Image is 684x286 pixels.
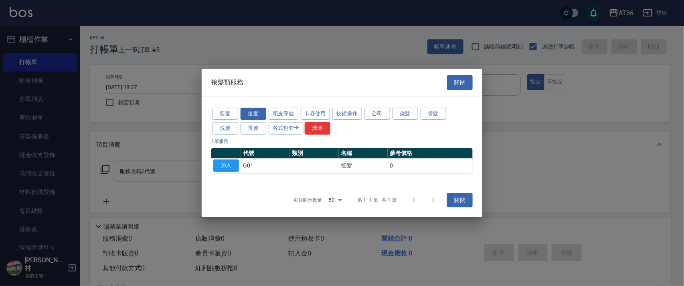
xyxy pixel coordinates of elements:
[211,78,243,86] span: 接髮類服務
[358,196,397,204] p: 第 1–1 筆 共 1 筆
[269,122,304,135] button: 各式包套卡
[339,148,388,159] th: 名稱
[388,148,473,159] th: 參考價格
[301,108,330,120] button: 卡卷使用
[212,122,238,135] button: 洗髮
[290,148,339,159] th: 類別
[326,189,345,211] div: 50
[421,108,446,120] button: 燙髮
[305,122,330,135] button: 清除
[364,108,390,120] button: 公司
[212,108,238,120] button: 剪髮
[241,122,266,135] button: 護髮
[241,108,266,120] button: 接髮
[447,75,473,90] button: 關閉
[339,159,388,173] td: 接髮
[241,148,290,159] th: 代號
[388,159,473,173] td: 0
[293,196,322,204] p: 每頁顯示數量
[332,108,362,120] button: 技術操作
[213,159,239,172] button: 加入
[447,193,473,208] button: 關閉
[211,138,473,145] p: 1 筆服務
[269,108,298,120] button: 頭皮保健
[393,108,418,120] button: 染髮
[241,159,290,173] td: G01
